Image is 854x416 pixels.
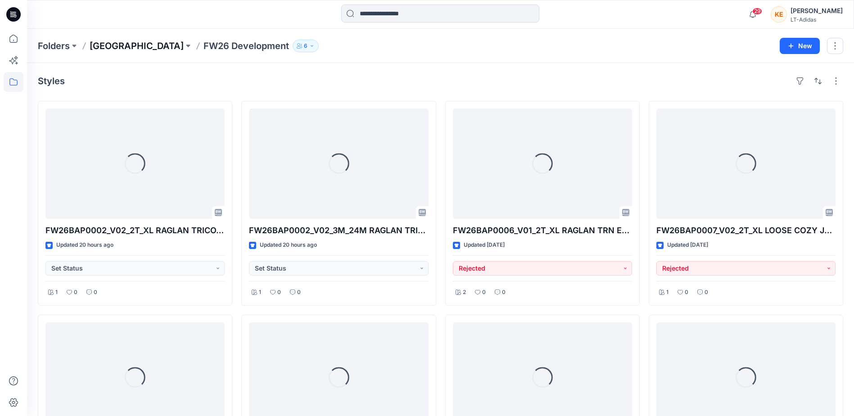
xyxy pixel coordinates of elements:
p: 0 [482,288,486,297]
p: 1 [259,288,261,297]
span: 29 [752,8,762,15]
p: 0 [685,288,688,297]
button: 6 [293,40,319,52]
p: FW26BAP0007_V02_2T_XL LOOSE COZY JACKET NOT APPVD [656,224,836,237]
p: 0 [277,288,281,297]
p: FW26BAP0002_V02_2T_XL RAGLAN TRICOT JACKET NOT APPVD [45,224,225,237]
p: 0 [297,288,301,297]
p: Updated [DATE] [667,240,708,250]
p: Updated 20 hours ago [260,240,317,250]
button: New [780,38,820,54]
p: Updated 20 hours ago [56,240,113,250]
p: 1 [55,288,58,297]
h4: Styles [38,76,65,86]
p: FW26BAP0006_V01_2T_XL RAGLAN TRN ESS FZ JACKET NOT APPVD [453,224,632,237]
p: 1 [666,288,669,297]
p: 6 [304,41,307,51]
p: 0 [705,288,708,297]
p: FW26 Development [203,40,289,52]
p: Updated [DATE] [464,240,505,250]
div: [PERSON_NAME] [791,5,843,16]
p: 2 [463,288,466,297]
a: [GEOGRAPHIC_DATA] [90,40,184,52]
div: LT-Adidas [791,16,843,23]
p: 0 [502,288,506,297]
p: 0 [74,288,77,297]
p: 0 [94,288,97,297]
a: Folders [38,40,70,52]
p: FW26BAP0002_V02_3M_24M RAGLAN TRICOT JACKET NOT APPVD [249,224,428,237]
div: KE [771,6,787,23]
